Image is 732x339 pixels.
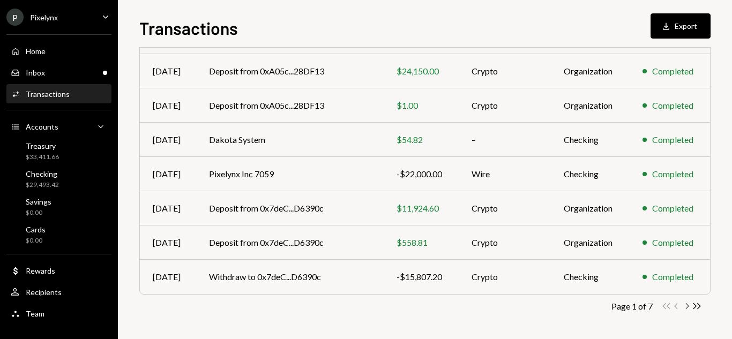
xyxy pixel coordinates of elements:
[26,180,59,190] div: $29,493.42
[6,222,111,247] a: Cards$0.00
[26,122,58,131] div: Accounts
[459,260,551,294] td: Crypto
[26,208,51,217] div: $0.00
[551,157,629,191] td: Checking
[397,65,446,78] div: $24,150.00
[26,141,59,150] div: Treasury
[551,123,629,157] td: Checking
[196,260,384,294] td: Withdraw to 0x7deC...D6390c
[139,17,238,39] h1: Transactions
[196,225,384,260] td: Deposit from 0x7deC...D6390c
[26,288,62,297] div: Recipients
[196,88,384,123] td: Deposit from 0xA05c...28DF13
[26,169,59,178] div: Checking
[459,157,551,191] td: Wire
[153,236,183,249] div: [DATE]
[397,133,446,146] div: $54.82
[6,84,111,103] a: Transactions
[551,88,629,123] td: Organization
[6,9,24,26] div: P
[30,13,58,22] div: Pixelynx
[459,191,551,225] td: Crypto
[6,261,111,280] a: Rewards
[6,41,111,61] a: Home
[397,270,446,283] div: -$15,807.20
[26,309,44,318] div: Team
[6,304,111,323] a: Team
[6,194,111,220] a: Savings$0.00
[26,153,59,162] div: $33,411.66
[551,225,629,260] td: Organization
[459,225,551,260] td: Crypto
[6,117,111,136] a: Accounts
[397,202,446,215] div: $11,924.60
[153,168,183,180] div: [DATE]
[459,123,551,157] td: –
[652,99,693,112] div: Completed
[6,63,111,82] a: Inbox
[459,54,551,88] td: Crypto
[196,123,384,157] td: Dakota System
[652,133,693,146] div: Completed
[153,270,183,283] div: [DATE]
[196,157,384,191] td: Pixelynx Inc 7059
[153,133,183,146] div: [DATE]
[611,301,653,311] div: Page 1 of 7
[26,236,46,245] div: $0.00
[196,191,384,225] td: Deposit from 0x7deC...D6390c
[652,168,693,180] div: Completed
[652,270,693,283] div: Completed
[26,225,46,234] div: Cards
[551,260,629,294] td: Checking
[651,13,711,39] button: Export
[397,236,446,249] div: $558.81
[26,89,70,99] div: Transactions
[397,168,446,180] div: -$22,000.00
[6,138,111,164] a: Treasury$33,411.66
[153,99,183,112] div: [DATE]
[26,47,46,56] div: Home
[153,65,183,78] div: [DATE]
[397,99,446,112] div: $1.00
[26,266,55,275] div: Rewards
[6,166,111,192] a: Checking$29,493.42
[196,54,384,88] td: Deposit from 0xA05c...28DF13
[26,197,51,206] div: Savings
[652,236,693,249] div: Completed
[26,68,45,77] div: Inbox
[551,54,629,88] td: Organization
[6,282,111,302] a: Recipients
[153,202,183,215] div: [DATE]
[652,65,693,78] div: Completed
[551,191,629,225] td: Organization
[459,88,551,123] td: Crypto
[652,202,693,215] div: Completed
